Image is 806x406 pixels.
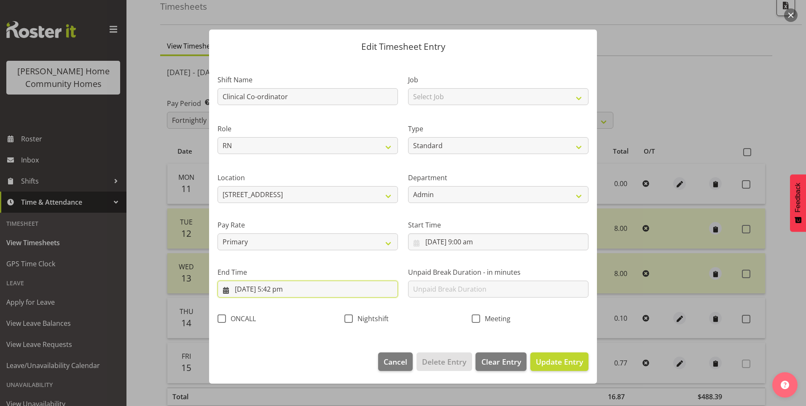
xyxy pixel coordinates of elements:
button: Clear Entry [476,352,526,371]
span: ONCALL [226,314,256,323]
input: Shift Name [218,88,398,105]
button: Feedback - Show survey [790,174,806,232]
span: Update Entry [536,357,583,367]
button: Update Entry [530,352,588,371]
input: Click to select... [408,233,588,250]
span: Clear Entry [481,356,521,367]
input: Unpaid Break Duration [408,281,588,298]
label: Department [408,173,588,183]
img: help-xxl-2.png [781,381,789,389]
label: Type [408,124,588,134]
span: Meeting [480,314,510,323]
label: Start Time [408,220,588,230]
input: Click to select... [218,281,398,298]
label: Unpaid Break Duration - in minutes [408,267,588,277]
label: Pay Rate [218,220,398,230]
span: Cancel [384,356,407,367]
label: End Time [218,267,398,277]
label: Location [218,173,398,183]
button: Delete Entry [416,352,472,371]
label: Shift Name [218,75,398,85]
label: Role [218,124,398,134]
p: Edit Timesheet Entry [218,42,588,51]
span: Delete Entry [422,356,466,367]
span: Feedback [794,183,802,212]
button: Cancel [378,352,413,371]
span: Nightshift [353,314,389,323]
label: Job [408,75,588,85]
